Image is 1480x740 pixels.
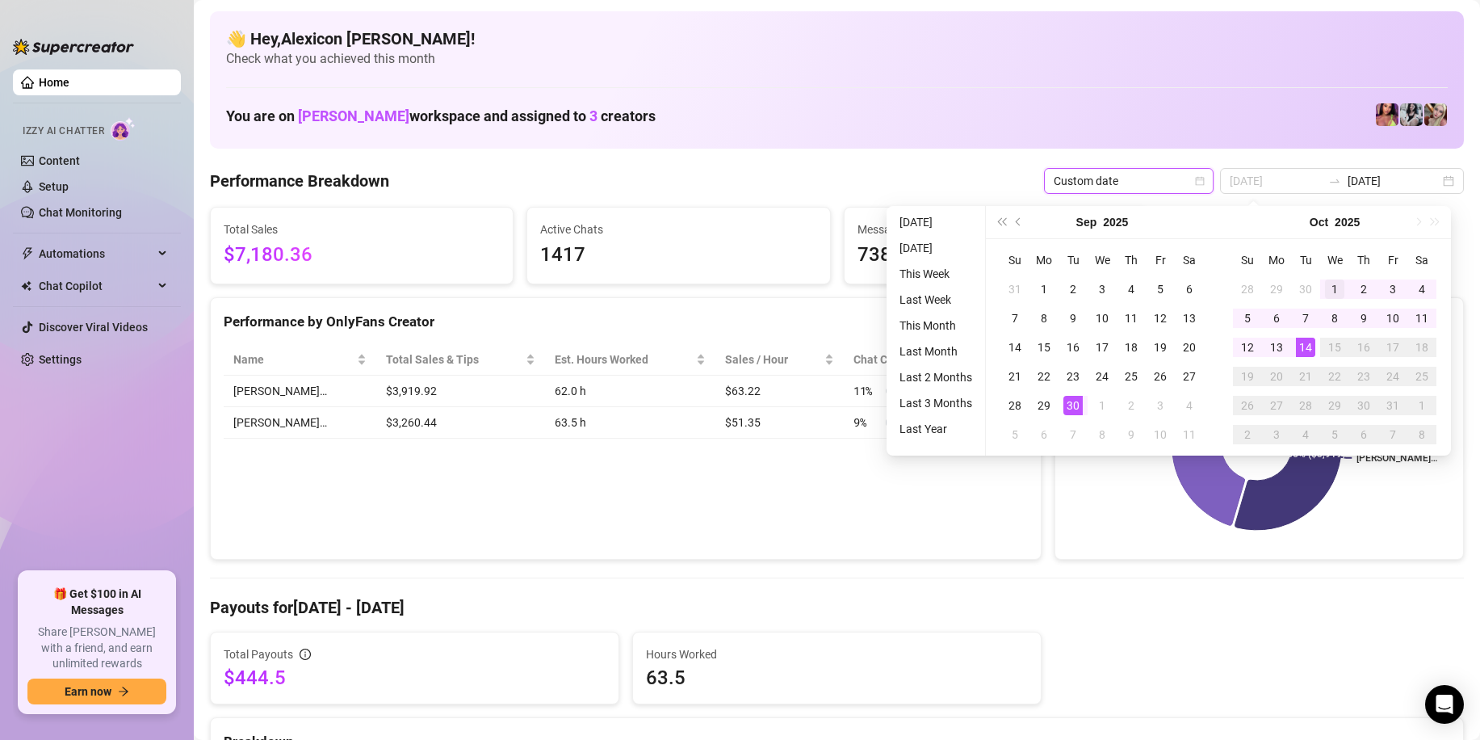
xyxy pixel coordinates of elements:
[1063,396,1083,415] div: 30
[1407,362,1436,391] td: 2025-10-25
[1407,420,1436,449] td: 2025-11-08
[1029,275,1059,304] td: 2025-09-01
[39,241,153,267] span: Automations
[1092,396,1112,415] div: 1
[1320,246,1349,275] th: We
[1320,333,1349,362] td: 2025-10-15
[1407,304,1436,333] td: 2025-10-11
[386,351,522,368] span: Total Sales & Tips
[1088,304,1117,333] td: 2025-09-10
[1383,338,1402,357] div: 17
[210,596,1464,619] h4: Payouts for [DATE] - [DATE]
[1180,280,1199,299] div: 6
[1092,309,1112,328] div: 10
[210,170,389,192] h4: Performance Breakdown
[1291,333,1320,362] td: 2025-10-14
[1117,333,1146,362] td: 2025-09-18
[1262,333,1291,362] td: 2025-10-13
[1291,304,1320,333] td: 2025-10-07
[1233,246,1262,275] th: Su
[1354,309,1373,328] div: 9
[1262,246,1291,275] th: Mo
[1296,309,1315,328] div: 7
[853,382,879,400] span: 11 %
[1262,304,1291,333] td: 2025-10-06
[23,124,104,139] span: Izzy AI Chatter
[1175,420,1204,449] td: 2025-10-11
[1378,304,1407,333] td: 2025-10-10
[1000,333,1029,362] td: 2025-09-14
[893,368,979,387] li: Last 2 Months
[1034,425,1054,444] div: 6
[1092,367,1112,386] div: 24
[1267,309,1286,328] div: 6
[1029,391,1059,420] td: 2025-09-29
[1424,103,1447,126] img: Anna
[1233,362,1262,391] td: 2025-10-19
[224,665,606,691] span: $444.5
[1000,362,1029,391] td: 2025-09-21
[1088,275,1117,304] td: 2025-09-03
[1117,420,1146,449] td: 2025-10-09
[39,353,82,366] a: Settings
[1117,362,1146,391] td: 2025-09-25
[1238,280,1257,299] div: 28
[1238,367,1257,386] div: 19
[540,221,816,238] span: Active Chats
[1005,280,1025,299] div: 31
[298,107,409,124] span: [PERSON_NAME]
[1029,362,1059,391] td: 2025-09-22
[226,107,656,125] h1: You are on workspace and assigned to creators
[1175,246,1204,275] th: Sa
[1088,362,1117,391] td: 2025-09-24
[857,221,1134,238] span: Messages Sent
[1122,309,1141,328] div: 11
[1328,174,1341,187] span: swap-right
[1029,304,1059,333] td: 2025-09-08
[1325,309,1344,328] div: 8
[1267,425,1286,444] div: 3
[1151,396,1170,415] div: 3
[1320,391,1349,420] td: 2025-10-29
[1151,309,1170,328] div: 12
[1059,333,1088,362] td: 2025-09-16
[1175,362,1204,391] td: 2025-09-27
[545,376,715,407] td: 62.0 h
[1296,280,1315,299] div: 30
[39,273,153,299] span: Chat Copilot
[1122,280,1141,299] div: 4
[1378,275,1407,304] td: 2025-10-03
[1376,103,1398,126] img: GODDESS
[1000,246,1029,275] th: Su
[1146,246,1175,275] th: Fr
[1180,338,1199,357] div: 20
[1320,304,1349,333] td: 2025-10-08
[1063,309,1083,328] div: 9
[224,221,500,238] span: Total Sales
[1000,304,1029,333] td: 2025-09-07
[1000,391,1029,420] td: 2025-09-28
[1029,246,1059,275] th: Mo
[1262,275,1291,304] td: 2025-09-29
[1063,338,1083,357] div: 16
[1238,425,1257,444] div: 2
[1349,362,1378,391] td: 2025-10-23
[1005,309,1025,328] div: 7
[1267,280,1286,299] div: 29
[1296,367,1315,386] div: 21
[715,376,844,407] td: $63.22
[1034,280,1054,299] div: 1
[893,342,979,361] li: Last Month
[1348,172,1440,190] input: End date
[1296,396,1315,415] div: 28
[1063,280,1083,299] div: 2
[646,645,1028,663] span: Hours Worked
[1325,367,1344,386] div: 22
[1378,362,1407,391] td: 2025-10-24
[1378,333,1407,362] td: 2025-10-17
[1146,333,1175,362] td: 2025-09-19
[1005,338,1025,357] div: 14
[224,376,376,407] td: [PERSON_NAME]…
[1425,685,1464,724] div: Open Intercom Messenger
[118,686,129,697] span: arrow-right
